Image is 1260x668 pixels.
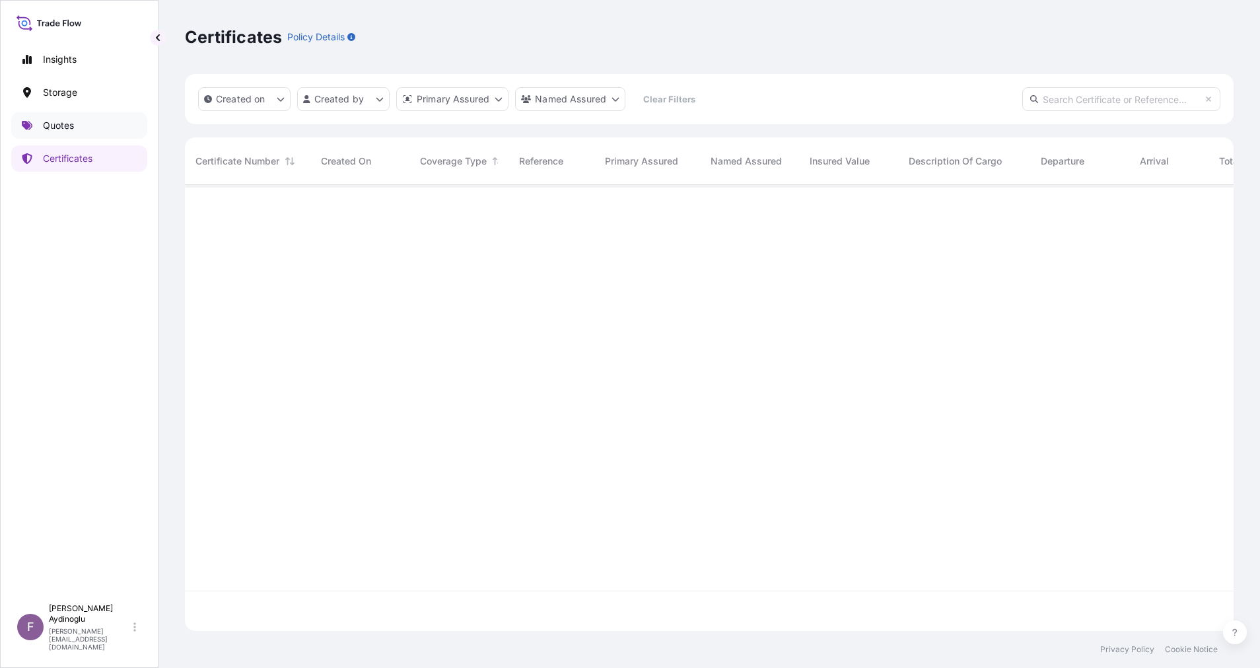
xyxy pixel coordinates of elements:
[27,620,34,634] span: F
[1165,644,1218,655] a: Cookie Notice
[49,603,131,624] p: [PERSON_NAME] Aydinoglu
[1219,155,1241,168] span: Total
[195,155,279,168] span: Certificate Number
[43,86,77,99] p: Storage
[216,93,265,106] p: Created on
[43,152,92,165] p: Certificates
[43,119,74,132] p: Quotes
[1100,644,1154,655] a: Privacy Policy
[11,145,147,172] a: Certificates
[198,87,291,111] button: createdOn Filter options
[711,155,782,168] span: Named Assured
[185,26,282,48] p: Certificates
[417,93,489,106] p: Primary Assured
[396,87,508,111] button: distributor Filter options
[314,93,365,106] p: Created by
[643,93,695,106] p: Clear Filters
[420,155,487,168] span: Coverage Type
[11,112,147,139] a: Quotes
[519,155,563,168] span: Reference
[1041,155,1084,168] span: Departure
[287,30,345,44] p: Policy Details
[489,153,505,169] button: Sort
[535,93,606,106] p: Named Assured
[605,155,678,168] span: Primary Assured
[909,155,1002,168] span: Description Of Cargo
[515,87,625,111] button: cargoOwner Filter options
[297,87,390,111] button: createdBy Filter options
[43,53,77,66] p: Insights
[11,79,147,106] a: Storage
[282,153,298,169] button: Sort
[632,89,706,110] button: Clear Filters
[11,46,147,73] a: Insights
[810,155,870,168] span: Insured Value
[49,627,131,651] p: [PERSON_NAME][EMAIL_ADDRESS][DOMAIN_NAME]
[321,155,371,168] span: Created On
[1022,87,1220,111] input: Search Certificate or Reference...
[1140,155,1169,168] span: Arrival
